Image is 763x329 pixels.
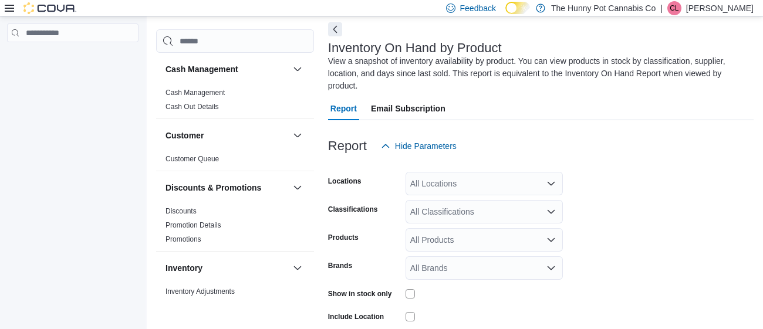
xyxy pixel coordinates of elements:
p: [PERSON_NAME] [686,1,754,15]
h3: Customer [166,130,204,141]
h3: Inventory On Hand by Product [328,41,502,55]
span: Cash Out Details [166,102,219,111]
label: Include Location [328,312,384,321]
input: Dark Mode [505,2,530,14]
button: Cash Management [291,62,305,76]
h3: Inventory [166,262,202,274]
button: Hide Parameters [376,134,461,158]
span: Email Subscription [371,97,445,120]
span: Feedback [460,2,496,14]
span: Cash Management [166,88,225,97]
button: Next [328,22,342,36]
button: Open list of options [546,179,556,188]
button: Customer [291,128,305,143]
a: Promotion Details [166,221,221,229]
p: | [660,1,663,15]
img: Cova [23,2,76,14]
a: Inventory Adjustments [166,287,235,296]
button: Cash Management [166,63,288,75]
span: Hide Parameters [395,140,457,152]
label: Products [328,233,359,242]
button: Customer [166,130,288,141]
button: Open list of options [546,235,556,245]
span: CL [670,1,678,15]
label: Classifications [328,205,378,214]
label: Locations [328,177,362,186]
button: Inventory [291,261,305,275]
span: Dark Mode [505,14,506,15]
a: Cash Management [166,89,225,97]
a: Discounts [166,207,197,215]
span: Report [330,97,357,120]
button: Open list of options [546,263,556,273]
div: View a snapshot of inventory availability by product. You can view products in stock by classific... [328,55,748,92]
button: Discounts & Promotions [291,181,305,195]
button: Inventory [166,262,288,274]
label: Brands [328,261,352,270]
span: Promotion Details [166,221,221,230]
button: Open list of options [546,207,556,216]
span: Customer Queue [166,154,219,164]
h3: Report [328,139,367,153]
span: Discounts [166,206,197,216]
button: Discounts & Promotions [166,182,288,194]
h3: Cash Management [166,63,238,75]
div: Discounts & Promotions [156,204,314,251]
a: Promotions [166,235,201,243]
p: The Hunny Pot Cannabis Co [551,1,656,15]
div: Cash Management [156,86,314,118]
div: Carla Larose [667,1,681,15]
a: Cash Out Details [166,103,219,111]
div: Customer [156,152,314,171]
h3: Discounts & Promotions [166,182,261,194]
label: Show in stock only [328,289,392,299]
a: Customer Queue [166,155,219,163]
nav: Complex example [7,45,139,73]
span: Inventory Adjustments [166,287,235,296]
